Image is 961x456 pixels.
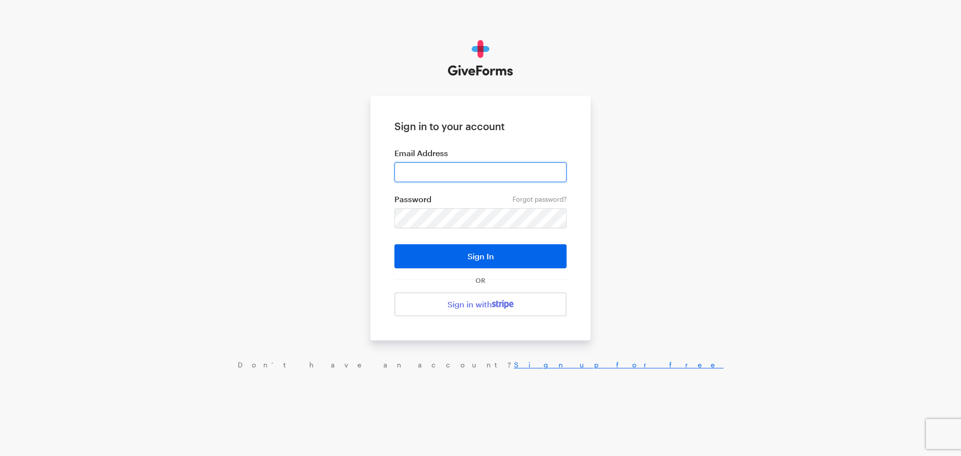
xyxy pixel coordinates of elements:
label: Email Address [394,148,567,158]
img: GiveForms [448,40,514,76]
div: Don’t have an account? [10,360,951,369]
a: Sign up for free [514,360,724,369]
span: OR [473,276,488,284]
a: Sign in with [394,292,567,316]
button: Sign In [394,244,567,268]
label: Password [394,194,567,204]
img: stripe-07469f1003232ad58a8838275b02f7af1ac9ba95304e10fa954b414cd571f63b.svg [492,300,514,309]
a: Forgot password? [513,195,567,203]
h1: Sign in to your account [394,120,567,132]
